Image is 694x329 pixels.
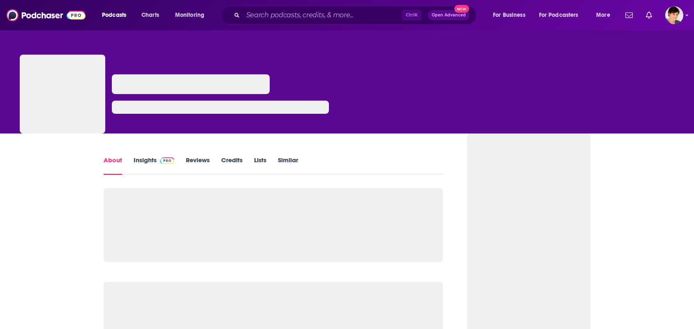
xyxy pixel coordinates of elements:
a: About [104,156,122,175]
span: More [596,9,610,21]
button: open menu [169,9,215,22]
span: New [454,5,469,13]
img: Podchaser - Follow, Share and Rate Podcasts [7,7,86,23]
input: Search podcasts, credits, & more... [243,9,402,22]
button: Show profile menu [665,6,683,24]
a: Credits [221,156,243,175]
img: Podchaser Pro [160,157,174,164]
span: For Business [493,9,525,21]
a: Show notifications dropdown [643,8,655,22]
span: Monitoring [175,9,204,21]
img: User Profile [665,6,683,24]
span: Charts [141,9,159,21]
span: Open Advanced [432,13,466,17]
a: Reviews [186,156,210,175]
span: Ctrl K [402,10,421,21]
button: Open AdvancedNew [428,10,470,20]
a: InsightsPodchaser Pro [134,156,174,175]
button: open menu [96,9,137,22]
a: Charts [136,9,164,22]
span: Podcasts [102,9,126,21]
span: Logged in as bethwouldknow [665,6,683,24]
button: open menu [590,9,620,22]
button: open menu [534,9,590,22]
span: For Podcasters [539,9,578,21]
div: Search podcasts, credits, & more... [228,6,484,25]
a: Similar [278,156,298,175]
a: Show notifications dropdown [622,8,636,22]
a: Lists [254,156,266,175]
button: open menu [487,9,536,22]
